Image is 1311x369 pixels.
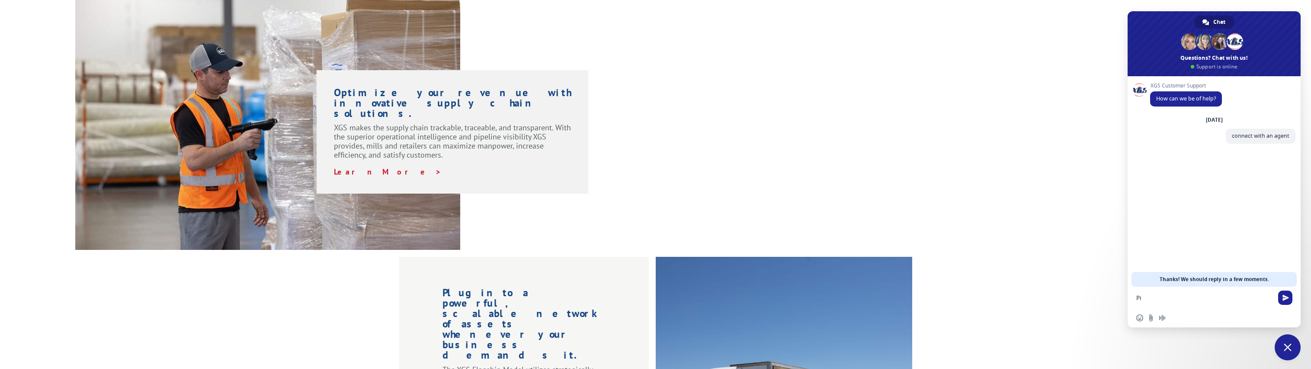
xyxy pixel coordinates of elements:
[1160,272,1269,287] span: Thanks! We should reply in a few moments.
[1150,83,1222,89] span: XGS Customer Support
[1232,132,1289,139] span: connect with an agent
[1148,314,1154,321] span: Send a file
[1156,95,1216,102] span: How can we be of help?
[1206,117,1223,123] div: [DATE]
[1213,16,1225,29] span: Chat
[1195,16,1234,29] div: Chat
[442,288,606,365] h1: Plug into a powerful, scalable network of assets whenever your business demands it.
[1275,334,1301,360] div: Close chat
[1136,294,1273,302] textarea: Compose your message...
[334,167,442,177] a: Learn More >
[334,87,571,123] h1: Optimize your revenue with innovative supply chain solutions.
[1159,314,1166,321] span: Audio message
[1136,314,1143,321] span: Insert an emoji
[1278,291,1292,305] span: Send
[334,123,571,167] p: XGS makes the supply chain trackable, traceable, and transparent. With the superior operational i...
